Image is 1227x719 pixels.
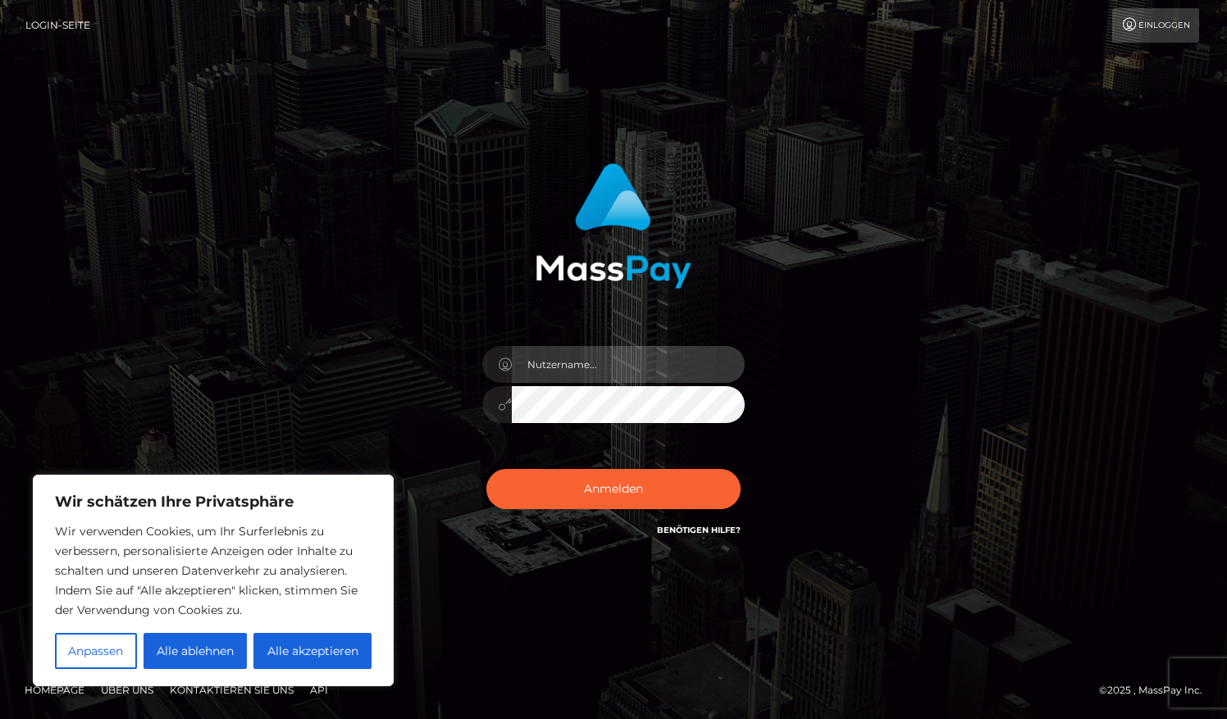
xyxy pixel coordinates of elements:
button: Anmelden [486,469,741,509]
img: MassPay Login [536,163,691,289]
p: Wir verwenden Cookies, um Ihr Surferlebnis zu verbessern, personalisierte Anzeigen oder Inhalte z... [55,521,372,620]
p: Wir schätzen Ihre Privatsphäre [55,492,372,512]
div: © [1099,681,1215,699]
a: Einloggen [1112,8,1199,43]
a: Über uns [94,677,160,703]
a: API [303,677,335,703]
a: Homepage [18,677,91,703]
button: Anpassen [55,633,137,669]
a: Login-Seite [25,8,90,43]
font: 2025 , MassPay Inc. [1107,684,1202,696]
input: Nutzername... [512,346,745,383]
a: Benötigen Hilfe? [657,525,741,535]
button: Alle ablehnen [144,633,248,669]
a: Kontaktieren Sie uns [163,677,300,703]
div: Wir schätzen Ihre Privatsphäre [33,475,394,686]
button: Alle akzeptieren [253,633,372,669]
font: Einloggen [1138,20,1190,30]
